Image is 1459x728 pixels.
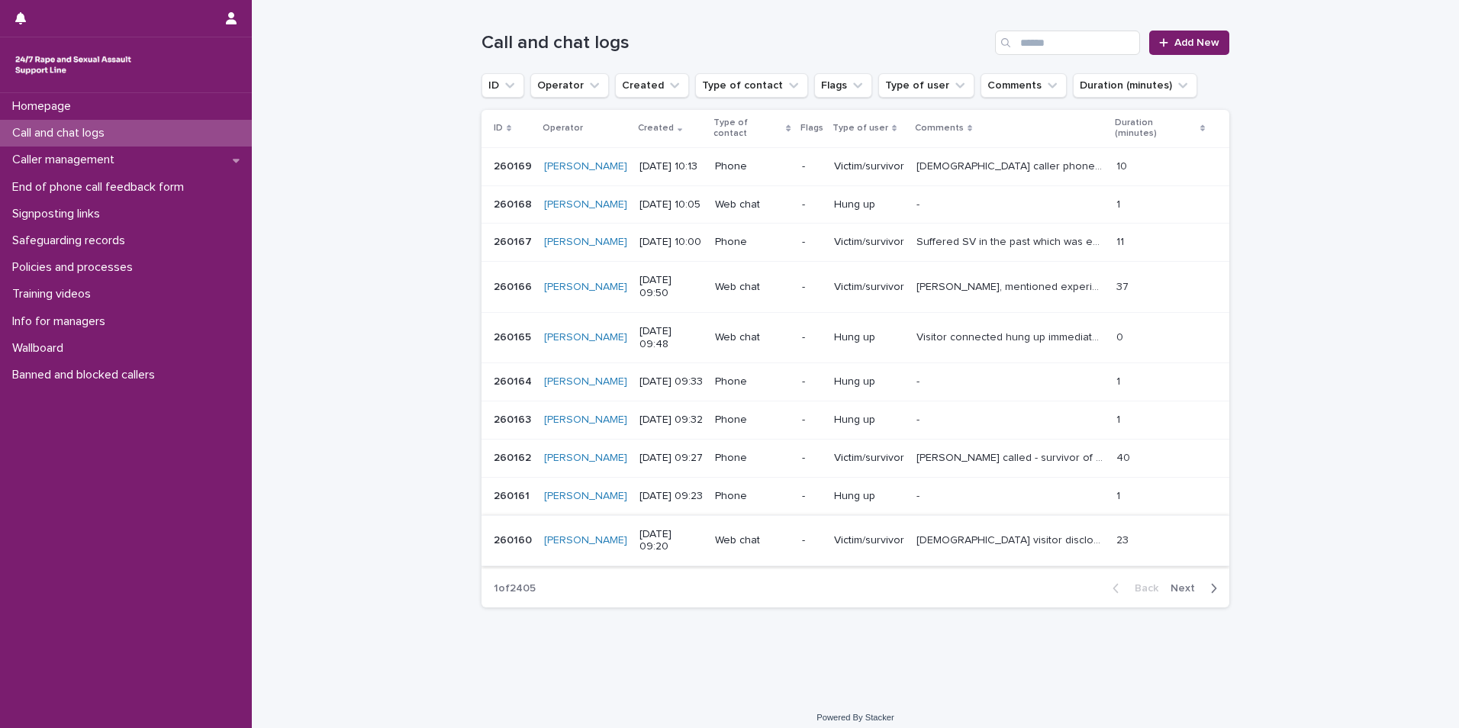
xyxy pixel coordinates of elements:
[482,439,1229,477] tr: 260162260162 [PERSON_NAME] [DATE] 09:27Phone-Victim/survivor[PERSON_NAME] called - survivor of ra...
[639,528,703,554] p: [DATE] 09:20
[544,414,627,427] a: [PERSON_NAME]
[713,114,782,143] p: Type of contact
[494,195,535,211] p: 260168
[639,375,703,388] p: [DATE] 09:33
[6,368,167,382] p: Banned and blocked callers
[802,490,822,503] p: -
[715,331,790,344] p: Web chat
[6,126,117,140] p: Call and chat logs
[6,234,137,248] p: Safeguarding records
[995,31,1140,55] input: Search
[1126,583,1158,594] span: Back
[1116,372,1123,388] p: 1
[916,411,923,427] p: -
[639,490,703,503] p: [DATE] 09:23
[544,331,627,344] a: [PERSON_NAME]
[1100,581,1164,595] button: Back
[543,120,583,137] p: Operator
[802,236,822,249] p: -
[1174,37,1219,48] span: Add New
[834,534,904,547] p: Victim/survivor
[494,487,533,503] p: 260161
[802,452,822,465] p: -
[6,341,76,356] p: Wallboard
[1116,233,1127,249] p: 11
[715,281,790,294] p: Web chat
[6,287,103,301] p: Training videos
[834,331,904,344] p: Hung up
[6,99,83,114] p: Homepage
[1116,487,1123,503] p: 1
[878,73,974,98] button: Type of user
[544,534,627,547] a: [PERSON_NAME]
[695,73,808,98] button: Type of contact
[639,160,703,173] p: [DATE] 10:13
[544,198,627,211] a: [PERSON_NAME]
[482,147,1229,185] tr: 260169260169 [PERSON_NAME] [DATE] 10:13Phone-Victim/survivor[DEMOGRAPHIC_DATA] caller phoned gave...
[639,452,703,465] p: [DATE] 09:27
[814,73,872,98] button: Flags
[482,224,1229,262] tr: 260167260167 [PERSON_NAME] [DATE] 10:00Phone-Victim/survivorSuffered SV in the past which was emb...
[639,325,703,351] p: [DATE] 09:48
[981,73,1067,98] button: Comments
[1164,581,1229,595] button: Next
[1116,278,1132,294] p: 37
[916,449,1108,465] p: Evi called - survivor of rape by someone who bought her a drink in a bar. This happened in Hampsh...
[638,120,674,137] p: Created
[1116,531,1132,547] p: 23
[916,372,923,388] p: -
[715,534,790,547] p: Web chat
[639,198,703,211] p: [DATE] 10:05
[482,185,1229,224] tr: 260168260168 [PERSON_NAME] [DATE] 10:05Web chat-Hung up-- 11
[6,180,196,195] p: End of phone call feedback form
[916,195,923,211] p: -
[494,233,535,249] p: 260167
[1116,195,1123,211] p: 1
[1116,449,1133,465] p: 40
[715,414,790,427] p: Phone
[802,331,822,344] p: -
[639,236,703,249] p: [DATE] 10:00
[494,120,503,137] p: ID
[916,278,1108,294] p: Liz, mentioned experiencing sexual violence, talked about coping strategies and thoughts around t...
[639,414,703,427] p: [DATE] 09:32
[816,713,894,722] a: Powered By Stacker
[544,281,627,294] a: [PERSON_NAME]
[802,375,822,388] p: -
[494,278,535,294] p: 260166
[834,414,904,427] p: Hung up
[802,414,822,427] p: -
[494,411,534,427] p: 260163
[1073,73,1197,98] button: Duration (minutes)
[482,312,1229,363] tr: 260165260165 [PERSON_NAME] [DATE] 09:48Web chat-Hung upVisitor connected hung up immediatelyVisit...
[6,207,112,221] p: Signposting links
[834,490,904,503] p: Hung up
[715,160,790,173] p: Phone
[482,32,989,54] h1: Call and chat logs
[482,477,1229,515] tr: 260161260161 [PERSON_NAME] [DATE] 09:23Phone-Hung up-- 11
[482,570,548,607] p: 1 of 2405
[544,452,627,465] a: [PERSON_NAME]
[482,401,1229,440] tr: 260163260163 [PERSON_NAME] [DATE] 09:32Phone-Hung up-- 11
[715,452,790,465] p: Phone
[1149,31,1229,55] a: Add New
[715,490,790,503] p: Phone
[544,160,627,173] a: [PERSON_NAME]
[916,328,1108,344] p: Visitor connected hung up immediately
[916,233,1108,249] p: Suffered SV in the past which was embarrassing, and is still traumatised, has been triggered by a...
[544,490,627,503] a: [PERSON_NAME]
[715,236,790,249] p: Phone
[834,452,904,465] p: Victim/survivor
[482,262,1229,313] tr: 260166260166 [PERSON_NAME] [DATE] 09:50Web chat-Victim/survivor[PERSON_NAME], mentioned experienc...
[834,236,904,249] p: Victim/survivor
[544,236,627,249] a: [PERSON_NAME]
[494,328,534,344] p: 260165
[916,157,1108,173] p: Male caller phoned gave name of Sampson - has called before provided different name. Said somethi...
[802,198,822,211] p: -
[1171,583,1204,594] span: Next
[802,281,822,294] p: -
[802,160,822,173] p: -
[6,153,127,167] p: Caller management
[1116,411,1123,427] p: 1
